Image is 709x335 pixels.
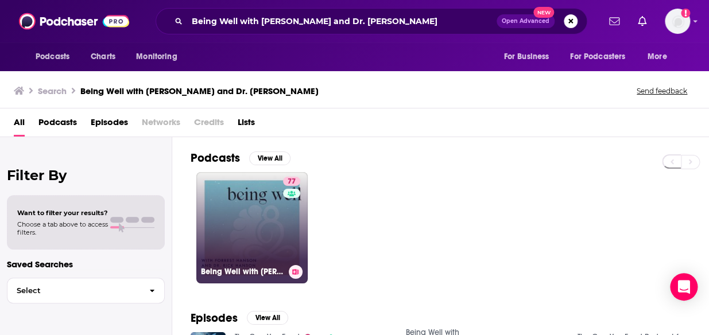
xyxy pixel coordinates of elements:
[38,85,67,96] h3: Search
[91,113,128,137] a: Episodes
[7,259,165,270] p: Saved Searches
[681,9,690,18] svg: Add a profile image
[191,311,238,325] h2: Episodes
[38,113,77,137] a: Podcasts
[142,113,180,137] span: Networks
[640,46,681,68] button: open menu
[247,311,288,325] button: View All
[7,287,140,294] span: Select
[19,10,129,32] img: Podchaser - Follow, Share and Rate Podcasts
[7,278,165,303] button: Select
[633,86,691,96] button: Send feedback
[670,273,698,301] div: Open Intercom Messenger
[17,209,108,217] span: Want to filter your results?
[633,11,651,31] a: Show notifications dropdown
[665,9,690,34] span: Logged in as megcassidy
[605,11,624,31] a: Show notifications dropdown
[563,46,642,68] button: open menu
[191,151,290,165] a: PodcastsView All
[28,46,84,68] button: open menu
[91,49,115,65] span: Charts
[156,8,587,34] div: Search podcasts, credits, & more...
[503,49,549,65] span: For Business
[36,49,69,65] span: Podcasts
[83,46,122,68] a: Charts
[14,113,25,137] a: All
[17,220,108,236] span: Choose a tab above to access filters.
[533,7,554,18] span: New
[128,46,192,68] button: open menu
[7,167,165,184] h2: Filter By
[665,9,690,34] button: Show profile menu
[648,49,667,65] span: More
[136,49,177,65] span: Monitoring
[80,85,319,96] h3: Being Well with [PERSON_NAME] and Dr. [PERSON_NAME]
[187,12,497,30] input: Search podcasts, credits, & more...
[238,113,255,137] a: Lists
[502,18,549,24] span: Open Advanced
[497,14,555,28] button: Open AdvancedNew
[201,267,284,276] h3: Being Well with [PERSON_NAME] and Dr. [PERSON_NAME]
[191,151,240,165] h2: Podcasts
[194,113,224,137] span: Credits
[196,172,308,283] a: 77Being Well with [PERSON_NAME] and Dr. [PERSON_NAME]
[570,49,625,65] span: For Podcasters
[495,46,563,68] button: open menu
[665,9,690,34] img: User Profile
[191,311,288,325] a: EpisodesView All
[288,176,296,188] span: 77
[249,151,290,165] button: View All
[283,177,300,186] a: 77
